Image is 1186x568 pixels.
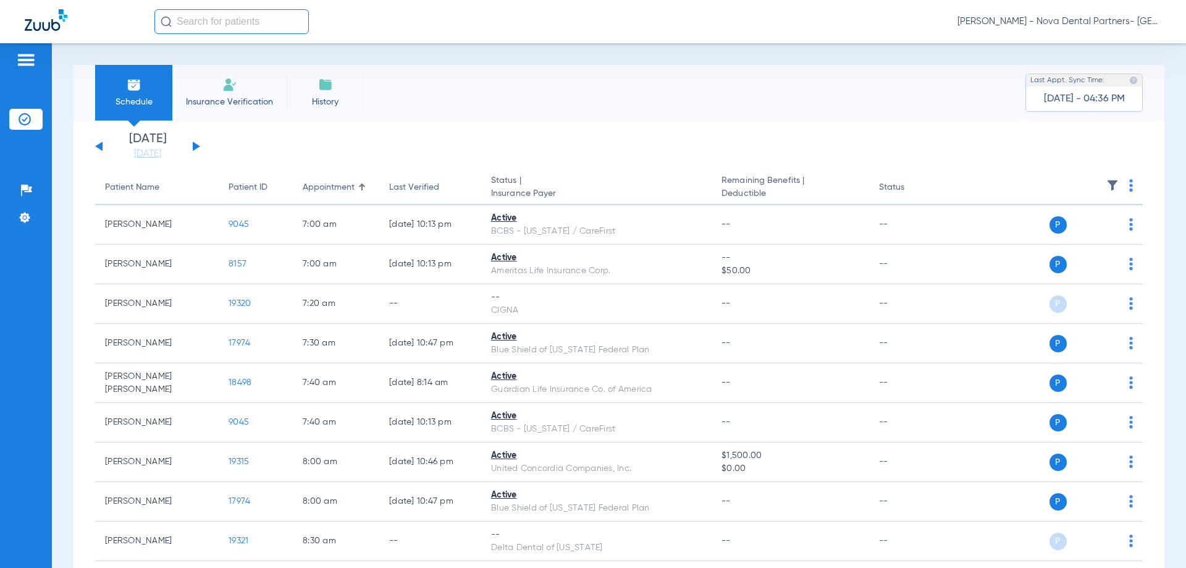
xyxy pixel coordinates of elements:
img: group-dot-blue.svg [1129,179,1133,192]
div: Active [491,449,702,462]
div: Patient Name [105,181,209,194]
div: Patient ID [229,181,267,194]
img: group-dot-blue.svg [1129,456,1133,468]
img: filter.svg [1106,179,1119,192]
li: [DATE] [111,133,185,160]
span: P [1049,414,1067,431]
th: Status [869,171,953,205]
img: Zuub Logo [25,9,67,31]
div: -- [491,291,702,304]
span: $1,500.00 [721,449,859,462]
span: P [1049,256,1067,273]
span: 8157 [229,260,246,268]
td: -- [869,284,953,324]
img: Manual Insurance Verification [222,77,237,92]
span: P [1049,216,1067,234]
div: Appointment [303,181,369,194]
div: Last Verified [389,181,471,194]
img: group-dot-blue.svg [1129,376,1133,389]
div: Guardian Life Insurance Co. of America [491,383,702,396]
td: 7:40 AM [293,403,379,443]
td: -- [379,522,481,561]
td: -- [869,522,953,561]
td: 7:00 AM [293,245,379,284]
div: Patient ID [229,181,283,194]
span: -- [721,299,731,308]
td: -- [869,324,953,363]
td: 8:00 AM [293,482,379,522]
td: [PERSON_NAME] [95,284,219,324]
img: group-dot-blue.svg [1129,218,1133,231]
td: 7:20 AM [293,284,379,324]
span: -- [721,220,731,229]
span: P [1049,375,1067,392]
td: 7:00 AM [293,205,379,245]
span: 17974 [229,339,250,347]
span: 18498 [229,378,251,387]
span: Insurance Payer [491,187,702,200]
div: Active [491,212,702,225]
div: Active [491,252,702,265]
span: 19321 [229,536,248,545]
td: 7:30 AM [293,324,379,363]
div: Active [491,489,702,502]
div: Blue Shield of [US_STATE] Federal Plan [491,502,702,515]
div: Active [491,331,702,344]
div: Patient Name [105,181,159,194]
img: group-dot-blue.svg [1129,337,1133,349]
span: P [1049,533,1067,550]
img: last sync help info [1129,76,1138,85]
td: [PERSON_NAME] [95,482,219,522]
td: [DATE] 10:47 PM [379,324,481,363]
td: 8:30 AM [293,522,379,561]
td: [PERSON_NAME] [95,324,219,363]
td: 8:00 AM [293,443,379,482]
td: [DATE] 10:13 PM [379,245,481,284]
td: [DATE] 10:47 PM [379,482,481,522]
div: -- [491,528,702,541]
span: -- [721,536,731,545]
td: [DATE] 10:13 PM [379,205,481,245]
div: BCBS - [US_STATE] / CareFirst [491,423,702,436]
div: Blue Shield of [US_STATE] Federal Plan [491,344,702,357]
span: [DATE] - 04:36 PM [1044,93,1125,105]
td: [PERSON_NAME] [95,443,219,482]
img: group-dot-blue.svg [1129,495,1133,507]
span: 9045 [229,418,249,426]
span: 19315 [229,457,249,466]
div: United Concordia Companies, Inc. [491,462,702,475]
img: History [318,77,333,92]
td: [DATE] 10:13 PM [379,403,481,443]
span: $0.00 [721,462,859,475]
td: [DATE] 8:14 AM [379,363,481,403]
img: group-dot-blue.svg [1129,258,1133,270]
span: -- [721,497,731,506]
td: -- [869,443,953,482]
span: -- [721,252,859,265]
span: -- [721,339,731,347]
td: -- [869,245,953,284]
td: [PERSON_NAME] [95,205,219,245]
div: CIGNA [491,304,702,317]
td: [PERSON_NAME] [PERSON_NAME] [95,363,219,403]
span: 17974 [229,497,250,506]
span: 9045 [229,220,249,229]
img: hamburger-icon [16,53,36,67]
div: Active [491,370,702,383]
a: [DATE] [111,148,185,160]
span: Deductible [721,187,859,200]
div: BCBS - [US_STATE] / CareFirst [491,225,702,238]
img: Schedule [127,77,141,92]
span: Last Appt. Sync Time: [1030,74,1104,87]
input: Search for patients [154,9,309,34]
td: [PERSON_NAME] [95,403,219,443]
div: Ameritas Life Insurance Corp. [491,265,702,278]
span: $50.00 [721,265,859,278]
img: group-dot-blue.svg [1129,535,1133,547]
span: Schedule [104,96,163,108]
span: History [296,96,355,108]
th: Remaining Benefits | [712,171,868,205]
td: -- [869,482,953,522]
td: [PERSON_NAME] [95,522,219,561]
div: Last Verified [389,181,439,194]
